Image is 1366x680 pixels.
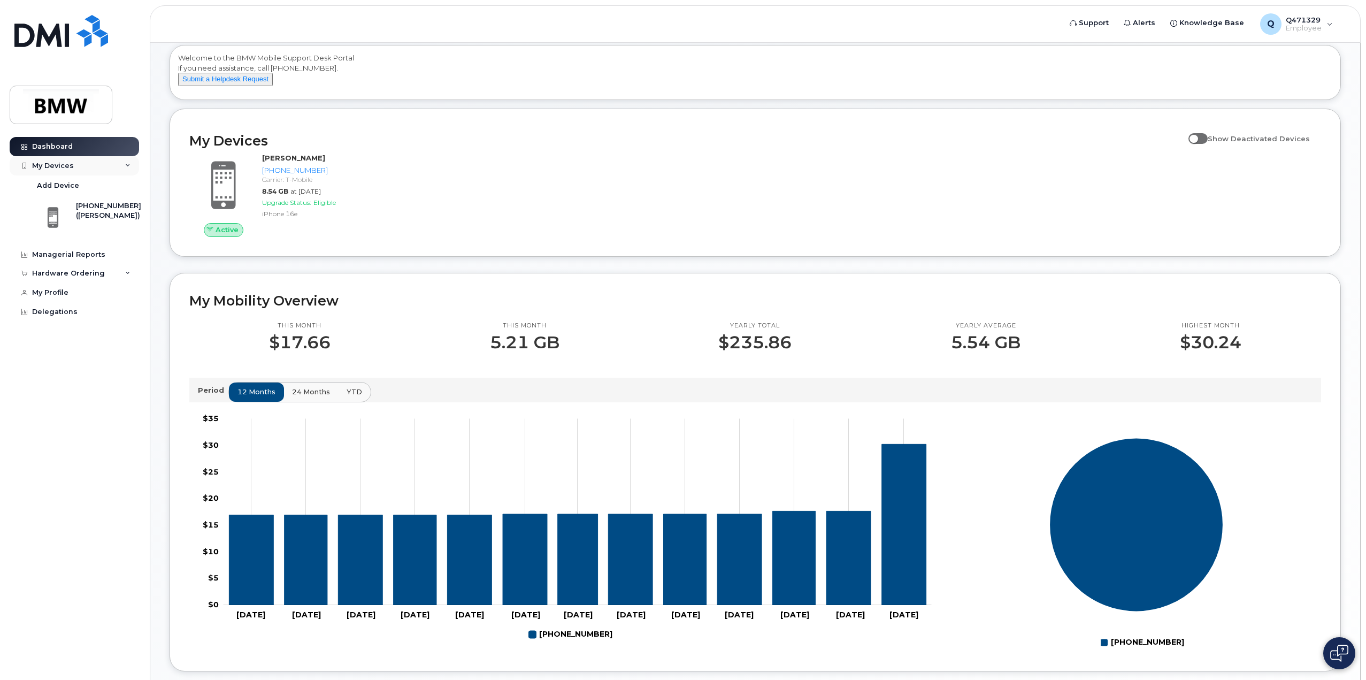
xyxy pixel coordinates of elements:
tspan: [DATE] [564,610,593,620]
tspan: [DATE] [889,610,918,620]
p: Highest month [1180,322,1241,330]
tspan: [DATE] [401,610,429,620]
span: Eligible [313,198,336,207]
tspan: [DATE] [725,610,754,620]
tspan: [DATE] [292,610,321,620]
tspan: [DATE] [455,610,484,620]
div: Welcome to the BMW Mobile Support Desk Portal If you need assistance, call [PHONE_NUMBER]. [178,53,1332,96]
tspan: [DATE] [236,610,265,620]
p: This month [269,322,331,330]
span: Q [1267,18,1275,30]
tspan: [DATE] [671,610,700,620]
p: Period [198,385,228,395]
a: Support [1062,12,1116,34]
tspan: $25 [203,467,219,477]
p: 5.54 GB [951,333,1020,352]
h2: My Devices [189,133,1183,149]
div: Q471329 [1253,13,1340,35]
img: Open chat [1330,645,1348,662]
p: $30.24 [1180,333,1241,352]
p: This month [490,322,559,330]
strong: [PERSON_NAME] [262,154,325,162]
span: Active [216,225,239,235]
span: 8.54 GB [262,187,288,195]
span: Upgrade Status: [262,198,311,207]
a: Alerts [1116,12,1163,34]
tspan: $20 [203,494,219,503]
tspan: $35 [203,414,219,423]
input: Show Deactivated Devices [1188,128,1197,137]
span: Q471329 [1286,16,1322,24]
g: Chart [1049,438,1223,652]
a: Submit a Helpdesk Request [178,74,273,83]
span: Alerts [1133,18,1155,28]
div: [PHONE_NUMBER] [262,165,458,175]
g: Legend [529,625,612,644]
a: Active[PERSON_NAME][PHONE_NUMBER]Carrier: T-Mobile8.54 GBat [DATE]Upgrade Status:EligibleiPhone 16e [189,153,463,236]
p: $17.66 [269,333,331,352]
tspan: [DATE] [617,610,646,620]
tspan: [DATE] [836,610,865,620]
tspan: $0 [208,600,219,609]
tspan: $10 [203,547,219,556]
p: $235.86 [718,333,792,352]
span: Support [1079,18,1109,28]
tspan: $30 [203,440,219,450]
span: 24 months [292,387,330,397]
span: Show Deactivated Devices [1208,134,1310,143]
g: 805-559-0885 [529,625,612,644]
g: Series [1049,438,1223,612]
tspan: [DATE] [780,610,809,620]
a: Knowledge Base [1163,12,1252,34]
tspan: [DATE] [347,610,375,620]
p: 5.21 GB [490,333,559,352]
g: Legend [1101,633,1184,652]
span: Knowledge Base [1179,18,1244,28]
span: YTD [347,387,362,397]
div: iPhone 16e [262,209,458,218]
tspan: [DATE] [511,610,540,620]
span: at [DATE] [290,187,321,195]
p: Yearly total [718,322,792,330]
p: Yearly average [951,322,1020,330]
tspan: $5 [208,574,219,583]
g: 805-559-0885 [229,445,926,606]
div: Carrier: T-Mobile [262,175,458,184]
button: Submit a Helpdesk Request [178,73,273,86]
span: Employee [1286,24,1322,33]
h2: My Mobility Overview [189,293,1321,309]
tspan: $15 [203,520,219,530]
g: Chart [203,414,932,644]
